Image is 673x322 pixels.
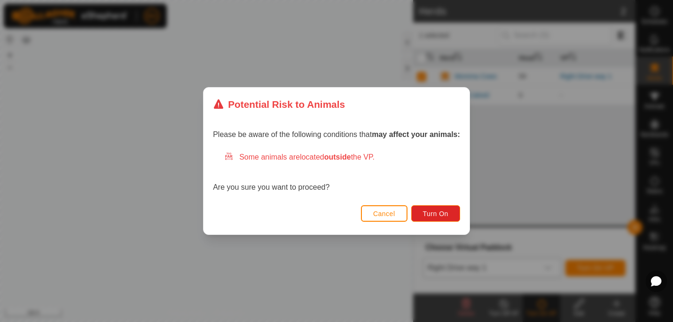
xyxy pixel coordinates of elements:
[300,153,375,161] span: located the VP.
[373,210,395,217] span: Cancel
[423,210,448,217] span: Turn On
[324,153,351,161] strong: outside
[411,205,460,222] button: Turn On
[372,130,460,138] strong: may affect your animals:
[213,152,460,193] div: Are you sure you want to proceed?
[224,152,460,163] div: Some animals are
[213,97,345,112] div: Potential Risk to Animals
[361,205,407,222] button: Cancel
[213,130,460,138] span: Please be aware of the following conditions that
